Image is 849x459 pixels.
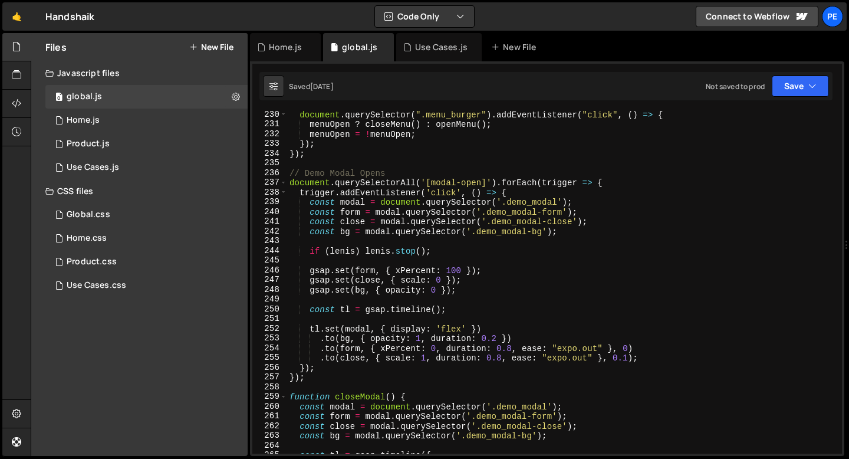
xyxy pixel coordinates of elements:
[252,294,287,304] div: 249
[252,392,287,402] div: 259
[696,6,818,27] a: Connect to Webflow
[252,236,287,246] div: 243
[252,304,287,314] div: 250
[491,41,541,53] div: New File
[252,178,287,188] div: 237
[67,233,107,244] div: Home.css
[252,353,287,363] div: 255
[252,402,287,412] div: 260
[67,139,110,149] div: Product.js
[375,6,474,27] button: Code Only
[252,119,287,129] div: 231
[252,129,287,139] div: 232
[45,227,248,250] div: 16572/45056.css
[252,314,287,324] div: 251
[822,6,843,27] a: Pe
[252,110,287,120] div: 230
[31,61,248,85] div: Javascript files
[252,431,287,441] div: 263
[67,115,100,126] div: Home.js
[252,217,287,227] div: 241
[252,149,287,159] div: 234
[252,275,287,285] div: 247
[252,441,287,451] div: 264
[67,162,119,173] div: Use Cases.js
[45,9,94,24] div: Handshaik
[415,41,468,53] div: Use Cases.js
[269,41,302,53] div: Home.js
[252,285,287,295] div: 248
[67,209,110,220] div: Global.css
[706,81,765,91] div: Not saved to prod
[45,203,248,227] div: 16572/45138.css
[252,333,287,343] div: 253
[67,280,126,291] div: Use Cases.css
[45,41,67,54] h2: Files
[252,372,287,382] div: 257
[252,265,287,276] div: 246
[252,139,287,149] div: 233
[67,257,117,267] div: Product.css
[772,76,829,97] button: Save
[55,93,62,103] span: 0
[31,179,248,203] div: CSS files
[45,109,248,132] div: 16572/45051.js
[45,250,248,274] div: 16572/45330.css
[252,411,287,421] div: 261
[45,85,248,109] div: 16572/45061.js
[252,197,287,207] div: 239
[252,168,287,178] div: 236
[289,81,334,91] div: Saved
[45,156,248,179] div: 16572/45332.js
[252,363,287,373] div: 256
[252,188,287,198] div: 238
[2,2,31,31] a: 🤙
[252,246,287,256] div: 244
[252,158,287,168] div: 235
[310,81,334,91] div: [DATE]
[252,324,287,334] div: 252
[252,382,287,392] div: 258
[252,255,287,265] div: 245
[342,41,377,53] div: global.js
[252,421,287,431] div: 262
[67,91,102,102] div: global.js
[252,343,287,353] div: 254
[189,42,233,52] button: New File
[252,227,287,237] div: 242
[45,132,248,156] div: 16572/45211.js
[252,207,287,217] div: 240
[45,274,248,297] div: 16572/45333.css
